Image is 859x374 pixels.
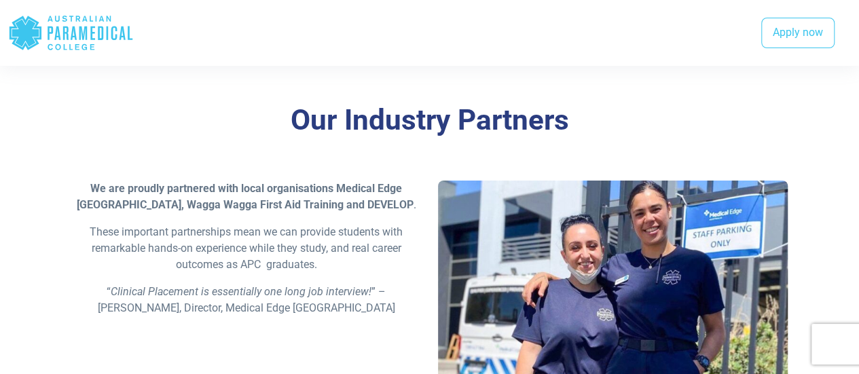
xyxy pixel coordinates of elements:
[8,11,134,55] div: Australian Paramedical College
[77,182,403,211] strong: We are proudly partnered with local organisations Medical Edge [GEOGRAPHIC_DATA], Wagga Wagga Fir...
[71,181,421,213] p: .
[71,284,421,316] p: “ ” – [PERSON_NAME], Director, Medical Edge [GEOGRAPHIC_DATA]
[367,198,414,211] b: DEVELOP
[71,224,421,273] p: These important partnerships mean we can provide students with remarkable hands-on experience whi...
[761,18,835,49] a: Apply now
[71,103,788,138] h3: Our Industry Partners
[111,285,371,298] em: Clinical Placement is essentially one long job interview!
